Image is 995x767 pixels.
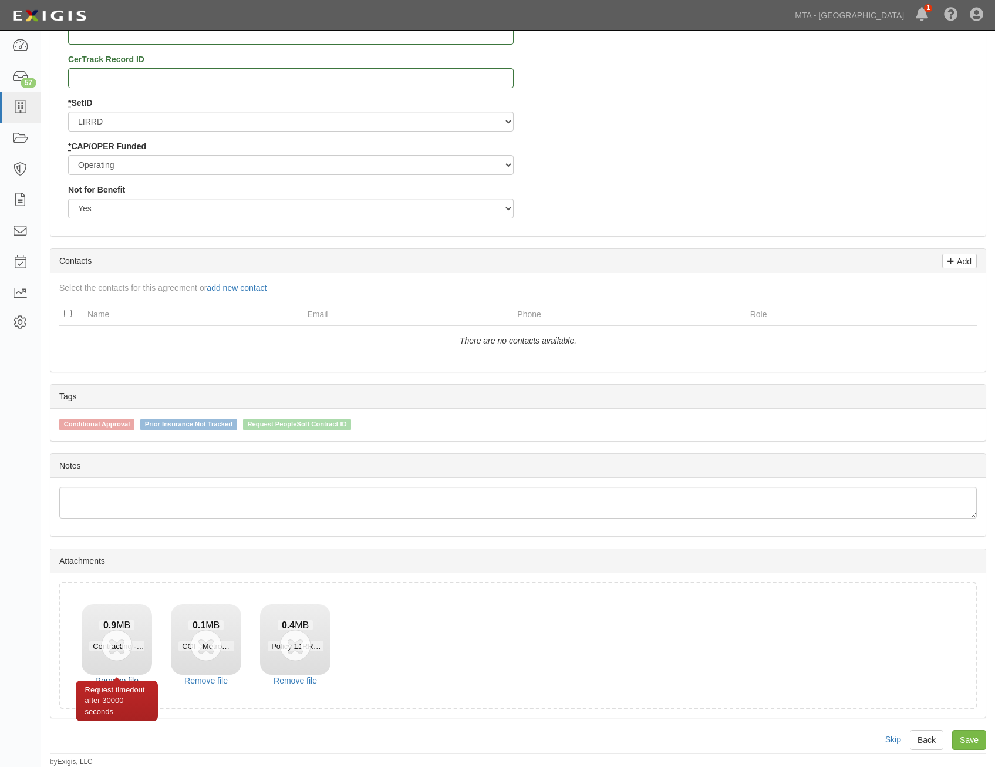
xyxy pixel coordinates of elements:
[58,758,93,766] a: Exigis, LLC
[188,620,223,630] span: MB
[21,78,36,88] div: 57
[193,620,205,630] strong: 0.1
[82,675,152,687] a: Remove file
[460,336,576,345] i: There are no contacts available.
[99,620,134,630] span: MB
[89,641,225,651] span: Contracting - 25-26 - Policy Forms.pdf
[942,254,977,268] a: Add
[50,454,986,478] div: Notes
[68,97,92,109] label: SetID
[178,641,423,651] span: COI - Metropolitan Transportation Authority [GEOGRAPHIC_DATA]pdf
[50,549,986,573] div: Attachments
[268,641,366,651] span: Policy 11RRP64645 00.pdf
[68,140,146,152] label: CAP/OPER Funded
[140,419,237,430] span: Prior Insurance Not Tracked
[243,419,352,430] span: Request PeopleSoft Contract ID
[278,620,312,630] span: MB
[954,254,972,268] p: Add
[68,184,125,196] label: Not for Benefit
[83,302,302,325] th: Name
[952,730,986,750] a: Save
[885,735,901,744] a: Skip
[789,4,910,27] a: MTA - [GEOGRAPHIC_DATA]
[207,283,267,292] a: add new contact
[171,675,241,687] a: Remove file
[50,249,986,273] div: Contacts
[68,142,71,151] abbr: required
[50,282,986,294] div: Select the contacts for this agreement or
[68,98,71,107] abbr: required
[9,5,90,26] img: logo-5460c22ac91f19d4615b14bd174203de0afe785f0fc80cf4dbbc73dc1793850b.png
[50,757,93,767] small: by
[50,385,986,409] div: Tags
[282,620,295,630] strong: 0.4
[512,302,745,325] th: Phone
[746,302,930,325] th: Role
[910,730,943,750] a: Back
[260,675,330,687] a: Remove file
[59,419,134,430] span: Conditional Approval
[944,8,958,22] i: Help Center - Complianz
[302,302,512,325] th: Email
[68,53,144,65] label: CerTrack Record ID
[85,685,145,716] span: Request timedout after 30000 seconds
[103,620,116,630] strong: 0.9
